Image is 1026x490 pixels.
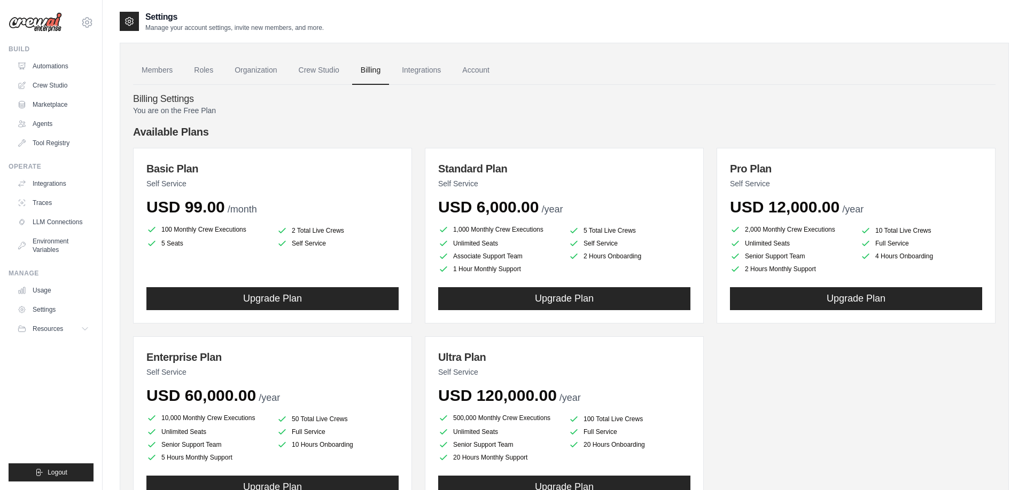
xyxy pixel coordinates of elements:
span: Resources [33,325,63,333]
li: 2 Total Live Crews [277,225,399,236]
li: Unlimited Seats [438,426,560,437]
li: Unlimited Seats [438,238,560,249]
li: 100 Monthly Crew Executions [146,223,268,236]
li: Senior Support Team [438,439,560,450]
a: Roles [185,56,222,85]
span: Logout [48,468,67,477]
span: USD 6,000.00 [438,198,539,216]
p: You are on the Free Plan [133,105,996,116]
li: Self Service [569,238,690,249]
span: /year [842,204,864,215]
a: LLM Connections [13,214,94,231]
li: 10 Hours Onboarding [277,439,399,450]
li: 5 Total Live Crews [569,225,690,236]
h4: Available Plans [133,124,996,139]
a: Marketplace [13,96,94,113]
h3: Ultra Plan [438,350,690,365]
li: 2 Hours Monthly Support [730,264,852,274]
div: Manage [9,269,94,278]
li: 2,000 Monthly Crew Executions [730,223,852,236]
li: 100 Total Live Crews [569,414,690,424]
a: Integrations [13,175,94,192]
li: Associate Support Team [438,251,560,262]
span: /year [559,392,581,403]
button: Upgrade Plan [730,287,982,310]
a: Crew Studio [13,77,94,94]
button: Upgrade Plan [146,287,399,310]
li: 20 Hours Onboarding [569,439,690,450]
p: Self Service [146,367,399,377]
div: Operate [9,162,94,171]
li: Full Service [569,426,690,437]
a: Agents [13,115,94,132]
li: 1 Hour Monthly Support [438,264,560,274]
a: Members [133,56,181,85]
li: 10 Total Live Crews [860,225,982,236]
p: Self Service [146,178,399,189]
h3: Standard Plan [438,161,690,176]
li: Full Service [277,426,399,437]
span: USD 12,000.00 [730,198,840,216]
p: Self Service [438,178,690,189]
span: /year [541,204,563,215]
div: Build [9,45,94,53]
h3: Enterprise Plan [146,350,399,365]
li: 4 Hours Onboarding [860,251,982,262]
li: Unlimited Seats [146,426,268,437]
a: Organization [226,56,285,85]
li: 50 Total Live Crews [277,414,399,424]
p: Self Service [730,178,982,189]
img: Logo [9,12,62,33]
li: 20 Hours Monthly Support [438,452,560,463]
h3: Pro Plan [730,161,982,176]
p: Manage your account settings, invite new members, and more. [145,23,324,32]
p: Self Service [438,367,690,377]
li: 10,000 Monthly Crew Executions [146,412,268,424]
li: Senior Support Team [730,251,852,262]
li: Full Service [860,238,982,249]
a: Environment Variables [13,233,94,258]
span: USD 120,000.00 [438,386,557,404]
li: 5 Hours Monthly Support [146,452,268,463]
a: Automations [13,58,94,75]
li: 2 Hours Onboarding [569,251,690,262]
a: Traces [13,194,94,211]
li: 1,000 Monthly Crew Executions [438,223,560,236]
li: 500,000 Monthly Crew Executions [438,412,560,424]
li: Self Service [277,238,399,249]
li: Unlimited Seats [730,238,852,249]
a: Tool Registry [13,135,94,152]
button: Logout [9,463,94,481]
h2: Settings [145,11,324,23]
span: /year [259,392,280,403]
span: USD 99.00 [146,198,225,216]
h3: Basic Plan [146,161,399,176]
button: Upgrade Plan [438,287,690,310]
a: Account [454,56,498,85]
li: 5 Seats [146,238,268,249]
a: Crew Studio [290,56,348,85]
a: Usage [13,282,94,299]
li: Senior Support Team [146,439,268,450]
a: Settings [13,301,94,318]
h4: Billing Settings [133,93,996,105]
a: Billing [352,56,389,85]
button: Resources [13,320,94,337]
span: /month [228,204,257,215]
span: USD 60,000.00 [146,386,256,404]
a: Integrations [393,56,449,85]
